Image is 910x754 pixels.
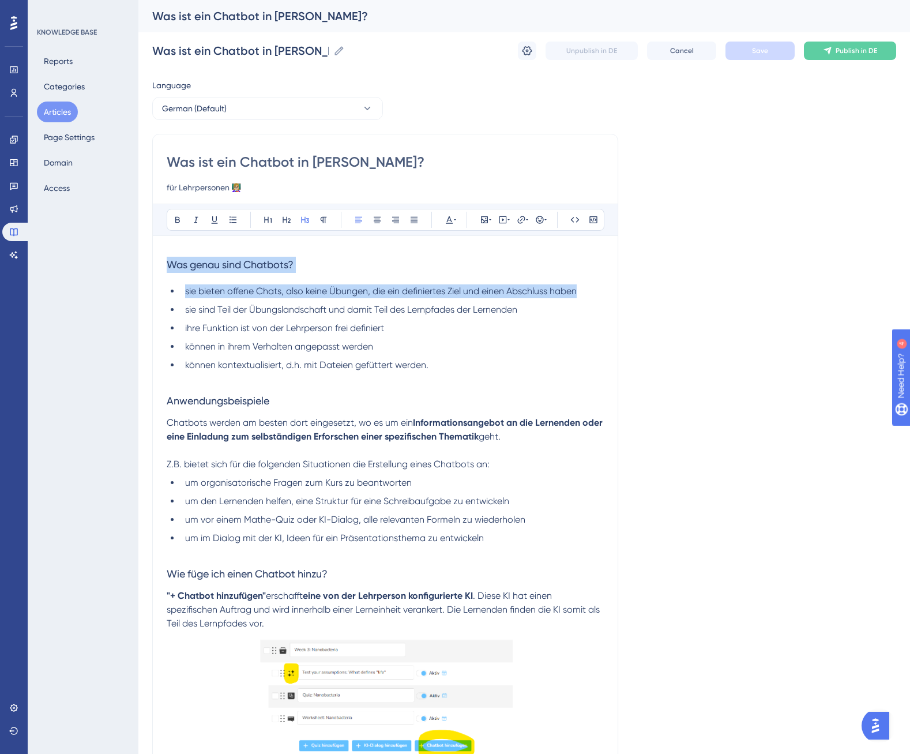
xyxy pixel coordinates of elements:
span: können in ihrem Verhalten angepasst werden [185,341,373,352]
span: Chatbots werden am besten dort eingesetzt, wo es um ein [167,417,413,428]
span: Need Help? [27,3,72,17]
strong: eine von der Lehrperson konfigurierte KI [303,590,473,601]
input: Article Title [167,153,604,171]
span: Wie füge ich einen Chatbot hinzu? [167,568,328,580]
button: Access [37,178,77,198]
div: Was ist ein Chatbot in [PERSON_NAME]? [152,8,867,24]
span: geht. [479,431,501,442]
button: Domain [37,152,80,173]
div: KNOWLEDGE BASE [37,28,97,37]
span: Publish in DE [836,46,877,55]
button: Unpublish in DE [546,42,638,60]
span: Cancel [670,46,694,55]
button: Categories [37,76,92,97]
button: Page Settings [37,127,101,148]
span: um im Dialog mit der KI, Ideen für ein Präsentationsthema zu entwickeln [185,532,484,543]
span: . Diese KI hat einen spezifischen Auftrag und wird innerhalb einer Lerneinheit verankert. Die Ler... [167,590,602,629]
input: Article Name [152,43,329,59]
span: ihre Funktion ist von der Lehrperson frei definiert [185,322,384,333]
span: Language [152,78,191,92]
button: Publish in DE [804,42,896,60]
span: um organisatorische Fragen zum Kurs zu beantworten [185,477,412,488]
span: sie sind Teil der Übungslandschaft und damit Teil des Lernpfades der Lernenden [185,304,517,315]
strong: "+ Chatbot hinzufügen" [167,590,266,601]
span: sie bieten offene Chats, also keine Übungen, die ein definiertes Ziel und einen Abschluss haben [185,286,577,297]
span: Save [752,46,768,55]
span: können kontextualisiert, d.h. mit Dateien gefüttert werden. [185,359,428,370]
button: Articles [37,102,78,122]
span: Anwendungsbeispiele [167,395,269,407]
span: German (Default) [162,102,227,115]
span: Z.B. bietet sich für die folgenden Situationen die Erstellung eines Chatbots an: [167,459,490,470]
iframe: UserGuiding AI Assistant Launcher [862,708,896,743]
button: Reports [37,51,80,72]
input: Article Description [167,181,604,194]
button: German (Default) [152,97,383,120]
span: um den Lernenden helfen, eine Struktur für eine Schreibaufgabe zu entwickeln [185,496,509,507]
span: um vor einem Mathe-Quiz oder KI-Dialog, alle relevanten Formeln zu wiederholen [185,514,525,525]
span: Was genau sind Chatbots? [167,258,294,271]
div: 4 [80,6,84,15]
span: Unpublish in DE [566,46,617,55]
button: Cancel [647,42,716,60]
span: erschafft [266,590,303,601]
button: Save [725,42,795,60]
